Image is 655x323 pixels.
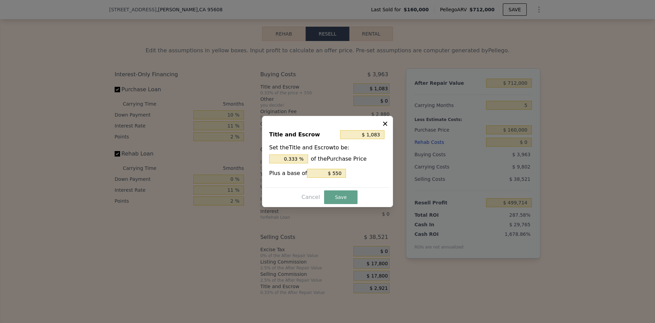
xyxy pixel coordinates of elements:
span: Plus a base of [269,170,307,176]
div: Set the Title and Escrow to be: [269,144,386,163]
div: of the Purchase Price [269,154,386,163]
button: Save [324,190,358,204]
div: Title and Escrow [269,129,337,141]
button: Cancel [299,192,323,203]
